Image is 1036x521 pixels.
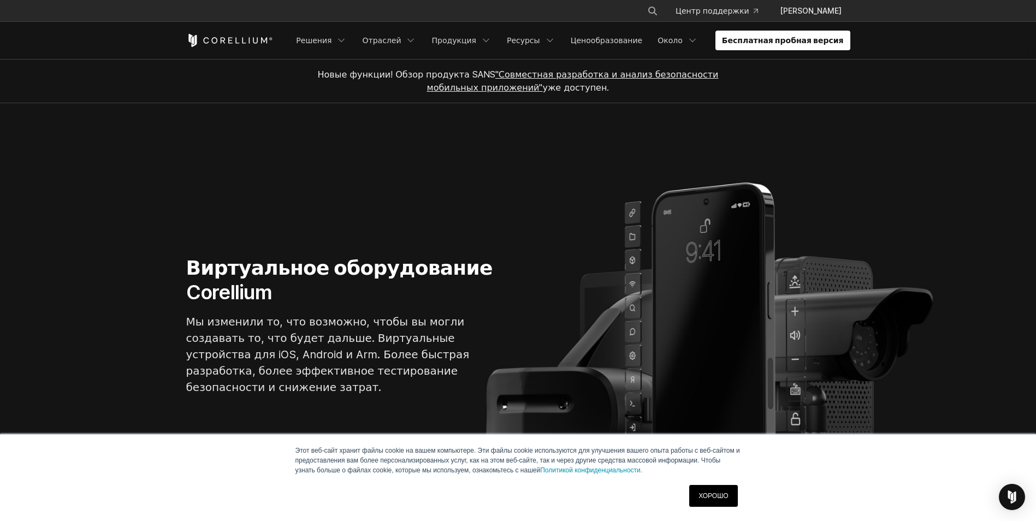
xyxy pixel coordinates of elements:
[643,1,662,21] button: Искать
[289,31,850,50] div: Меню навигации
[186,313,514,395] p: Мы изменили то, что возможно, чтобы вы могли создавать то, что будет дальше. Виртуальные устройст...
[715,31,850,50] a: Бесплатная пробная версия
[564,31,649,50] a: Ценообразование
[296,35,331,46] font: Решения
[771,1,850,21] a: [PERSON_NAME]
[999,484,1025,510] div: Открыть Интерком Мессенджер
[507,35,540,46] font: Ресурсы
[431,35,476,46] font: Продукция
[186,34,273,47] a: Главная страница Corellium
[540,466,642,474] a: Политикой конфиденциальности.
[658,35,683,46] font: Около
[295,446,741,475] p: Этот веб-сайт хранит файлы cookie на вашем компьютере. Эти файлы cookie используются для улучшени...
[676,5,749,16] font: Центр поддержки
[318,69,719,93] span: Новые функции! Обзор продукта SANS уже доступен.
[362,35,401,46] font: Отраслей
[689,485,737,507] a: ХОРОШО
[427,69,719,93] a: "Совместная разработка и анализ безопасности мобильных приложений"
[186,256,514,305] h1: Виртуальное оборудование Corellium
[634,1,850,21] div: Меню навигации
